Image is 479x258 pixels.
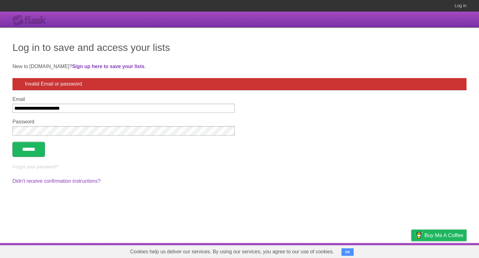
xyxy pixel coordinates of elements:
h1: Log in to save and access your lists [12,40,467,55]
a: Privacy [403,245,419,256]
span: Buy me a coffee [424,230,463,241]
button: OK [341,248,354,256]
a: About [328,245,341,256]
a: Forgot your password? [12,164,58,169]
p: New to [DOMAIN_NAME]? . [12,63,467,70]
a: Terms [382,245,396,256]
label: Password [12,119,235,125]
img: Buy me a coffee [414,230,423,241]
div: Invalid Email or password. [12,78,467,90]
div: Flask [12,15,50,26]
a: Sign up here to save your lists [72,64,144,69]
a: Developers [349,245,374,256]
a: Buy me a coffee [411,230,467,241]
label: Email [12,97,235,102]
a: Suggest a feature [427,245,467,256]
span: Cookies help us deliver our services. By using our services, you agree to our use of cookies. [124,246,340,258]
a: Didn't receive confirmation instructions? [12,178,100,184]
